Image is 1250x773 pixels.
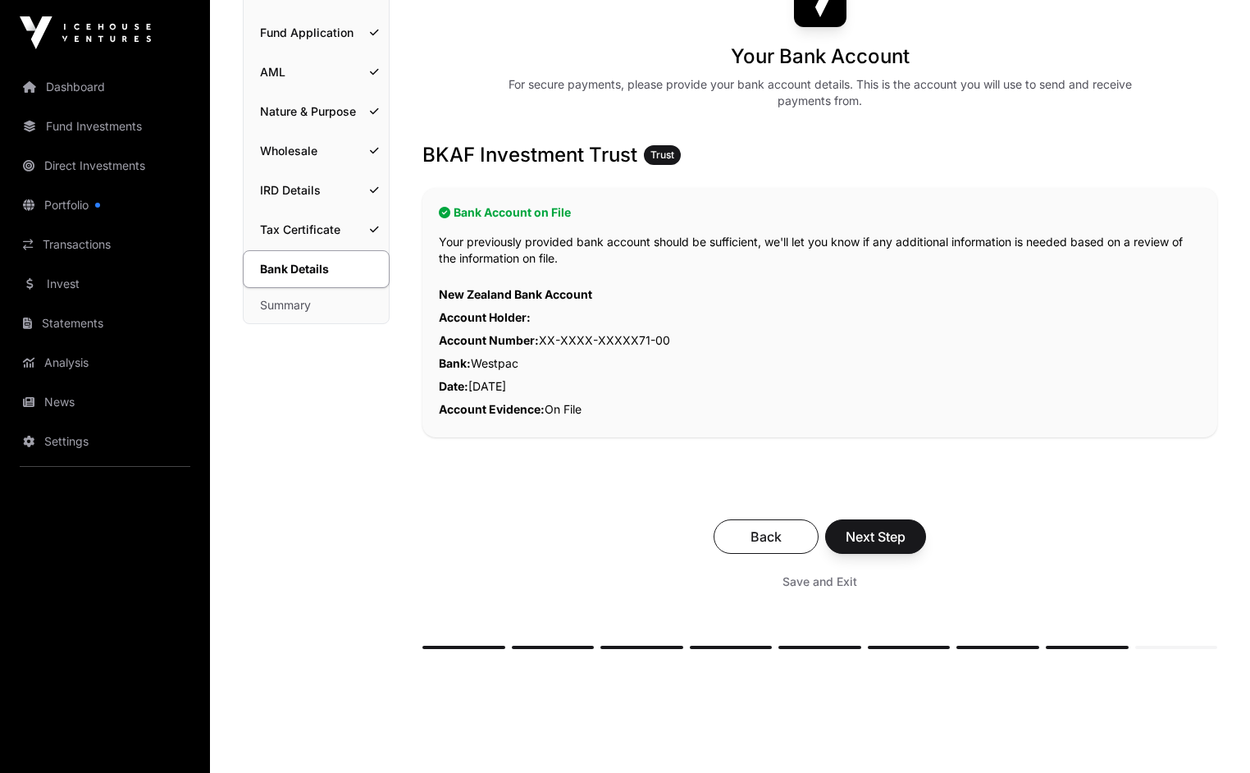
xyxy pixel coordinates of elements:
div: For secure payments, please provide your bank account details. This is the account you will use t... [505,76,1135,109]
a: Bank Details [243,250,390,288]
span: Bank: [439,356,471,370]
span: Next Step [846,527,906,547]
span: Date: [439,379,468,393]
button: Next Step [825,519,926,554]
h1: Your Bank Account [731,43,910,70]
p: XX-XXXX-XXXXX71-00 [439,329,1201,352]
a: Direct Investments [13,148,197,184]
span: Back [734,527,798,547]
a: Statements [13,305,197,341]
button: Back [714,519,819,554]
p: [DATE] [439,375,1201,398]
p: On File [439,398,1201,421]
p: Westpac [439,352,1201,375]
a: Summary [244,287,389,323]
span: Trust [650,149,674,162]
span: Account Holder: [439,310,531,324]
a: IRD Details [244,172,389,208]
a: Tax Certificate [244,212,389,248]
a: News [13,384,197,420]
a: AML [244,54,389,90]
a: Portfolio [13,187,197,223]
span: Account Number: [439,333,539,347]
span: Save and Exit [782,574,857,590]
span: Account Evidence: [439,402,545,416]
a: Analysis [13,345,197,381]
iframe: Chat Widget [1168,694,1250,773]
button: Save and Exit [763,567,877,597]
a: Wholesale [244,133,389,169]
img: Icehouse Ventures Logo [20,16,151,49]
a: Fund Investments [13,108,197,144]
a: Invest [13,266,197,302]
h2: Bank Account on File [439,204,1201,221]
a: Dashboard [13,69,197,105]
a: Nature & Purpose [244,94,389,130]
a: Fund Application [244,15,389,51]
a: Settings [13,423,197,460]
p: Your previously provided bank account should be sufficient, we'll let you know if any additional ... [439,234,1201,267]
h3: BKAF Investment Trust [422,142,1217,168]
a: Transactions [13,226,197,263]
p: New Zealand Bank Account [439,283,1201,306]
